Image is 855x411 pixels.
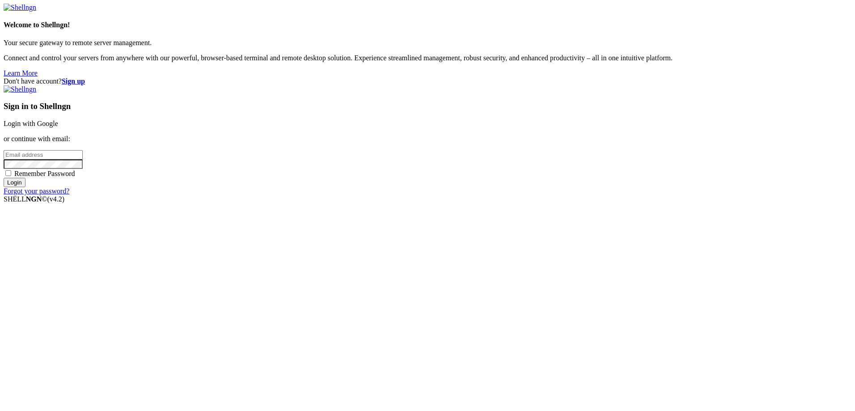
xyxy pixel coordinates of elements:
img: Shellngn [4,4,36,12]
div: Don't have account? [4,77,851,85]
span: 4.2.0 [47,195,65,203]
input: Remember Password [5,170,11,176]
p: or continue with email: [4,135,851,143]
a: Sign up [62,77,85,85]
img: Shellngn [4,85,36,93]
span: SHELL © [4,195,64,203]
b: NGN [26,195,42,203]
a: Login with Google [4,120,58,127]
a: Forgot your password? [4,187,69,195]
span: Remember Password [14,170,75,177]
p: Connect and control your servers from anywhere with our powerful, browser-based terminal and remo... [4,54,851,62]
h3: Sign in to Shellngn [4,101,851,111]
a: Learn More [4,69,38,77]
input: Email address [4,150,83,159]
p: Your secure gateway to remote server management. [4,39,851,47]
h4: Welcome to Shellngn! [4,21,851,29]
input: Login [4,178,25,187]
